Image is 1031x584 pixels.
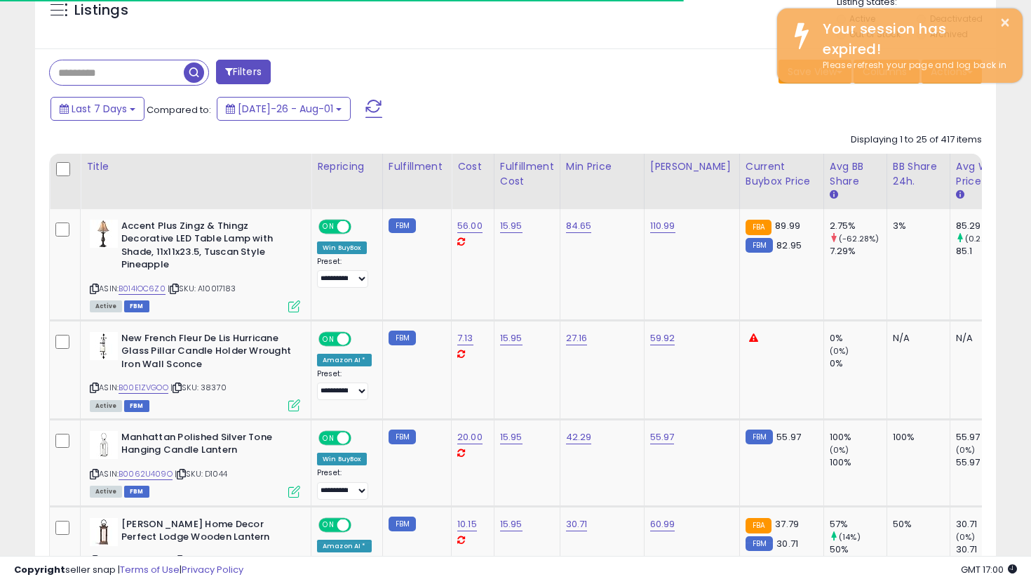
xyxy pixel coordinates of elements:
[317,159,377,174] div: Repricing
[650,219,675,233] a: 110.99
[500,219,523,233] a: 15.95
[746,159,818,189] div: Current Buybox Price
[119,283,166,295] a: B014IOC6Z0
[956,245,1013,258] div: 85.1
[90,486,122,498] span: All listings currently available for purchase on Amazon
[566,430,592,444] a: 42.29
[90,220,118,248] img: 311IGU1JkvL._SL40_.jpg
[830,189,838,201] small: Avg BB Share.
[500,159,554,189] div: Fulfillment Cost
[830,220,887,232] div: 2.75%
[956,220,1013,232] div: 85.29
[175,468,227,479] span: | SKU: D1044
[121,220,292,275] b: Accent Plus Zingz & Thingz Decorative LED Table Lamp with Shade, 11x11x23.5, Tuscan Style Pineapple
[90,220,300,311] div: ASIN:
[961,563,1017,576] span: 2025-08-10 17:00 GMT
[238,102,333,116] span: [DATE]-26 - Aug-01
[893,518,939,531] div: 50%
[500,331,523,345] a: 15.95
[830,431,887,444] div: 100%
[776,430,801,444] span: 55.97
[317,354,372,366] div: Amazon AI *
[119,382,168,394] a: B00E1ZVGOO
[830,159,881,189] div: Avg BB Share
[851,133,982,147] div: Displaying 1 to 25 of 417 items
[457,331,473,345] a: 7.13
[830,332,887,345] div: 0%
[320,333,337,345] span: ON
[956,431,1013,444] div: 55.97
[119,468,173,480] a: B0062U409O
[349,519,372,531] span: OFF
[830,357,887,370] div: 0%
[168,283,236,294] span: | SKU: A10017183
[90,431,300,496] div: ASIN:
[566,331,588,345] a: 27.16
[317,540,372,552] div: Amazon AI *
[14,563,65,576] strong: Copyright
[182,563,243,576] a: Privacy Policy
[389,218,416,233] small: FBM
[90,332,118,360] img: 31-JG4b7YIL._SL40_.jpg
[349,220,372,232] span: OFF
[650,430,675,444] a: 55.97
[86,159,305,174] div: Title
[830,456,887,469] div: 100%
[965,233,996,244] small: (0.22%)
[775,517,799,531] span: 37.79
[124,400,149,412] span: FBM
[893,159,944,189] div: BB Share 24h.
[830,518,887,531] div: 57%
[389,331,416,345] small: FBM
[566,159,638,174] div: Min Price
[217,97,351,121] button: [DATE]-26 - Aug-01
[124,486,149,498] span: FBM
[74,1,128,20] h5: Listings
[389,159,445,174] div: Fulfillment
[830,245,887,258] div: 7.29%
[121,332,292,375] b: New French Fleur De Lis Hurricane Glass Pillar Candle Holder Wrought Iron Wall Sconce
[746,238,773,253] small: FBM
[147,103,211,117] span: Compared to:
[839,531,861,543] small: (14%)
[839,233,879,244] small: (-62.28%)
[830,345,849,357] small: (0%)
[956,444,976,456] small: (0%)
[170,382,227,393] span: | SKU: 38370
[72,102,127,116] span: Last 7 Days
[893,220,939,232] div: 3%
[746,430,773,444] small: FBM
[812,59,1012,72] div: Please refresh your page and log back in
[14,564,243,577] div: seller snap | |
[746,536,773,551] small: FBM
[317,468,372,500] div: Preset:
[999,14,1011,32] button: ×
[956,159,1007,189] div: Avg Win Price
[90,300,122,312] span: All listings currently available for purchase on Amazon
[90,431,118,459] img: 31YzeR8JgNL._SL40_.jpg
[650,331,675,345] a: 59.92
[320,519,337,531] span: ON
[317,369,372,401] div: Preset:
[457,517,477,531] a: 10.15
[893,431,939,444] div: 100%
[776,537,798,550] span: 30.71
[812,19,1012,59] div: Your session has expired!
[317,241,367,254] div: Win BuyBox
[90,400,122,412] span: All listings currently available for purchase on Amazon
[216,60,271,84] button: Filters
[776,239,802,252] span: 82.95
[956,456,1013,469] div: 55.97
[317,257,372,288] div: Preset:
[457,159,488,174] div: Cost
[457,219,483,233] a: 56.00
[650,159,734,174] div: [PERSON_NAME]
[500,430,523,444] a: 15.95
[349,432,372,444] span: OFF
[389,430,416,444] small: FBM
[746,220,771,235] small: FBA
[389,517,416,531] small: FBM
[650,517,675,531] a: 60.99
[893,332,939,345] div: N/A
[566,517,588,531] a: 30.71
